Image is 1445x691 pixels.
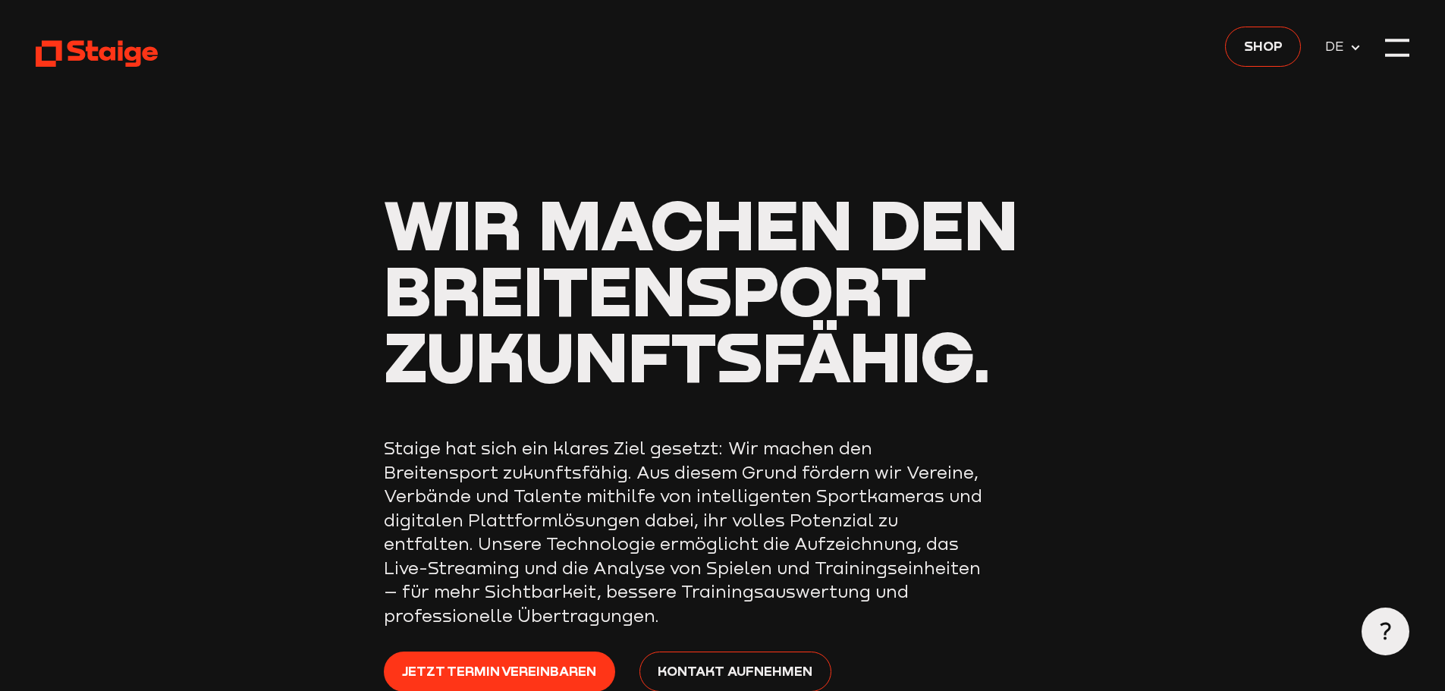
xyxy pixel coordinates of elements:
[658,661,812,682] span: Kontakt aufnehmen
[402,661,596,682] span: Jetzt Termin vereinbaren
[1325,36,1349,57] span: DE
[384,182,1018,397] span: Wir machen den Breitensport zukunftsfähig.
[1244,35,1283,56] span: Shop
[384,436,991,627] p: Staige hat sich ein klares Ziel gesetzt: Wir machen den Breitensport zukunftsfähig. Aus diesem Gr...
[1225,27,1301,67] a: Shop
